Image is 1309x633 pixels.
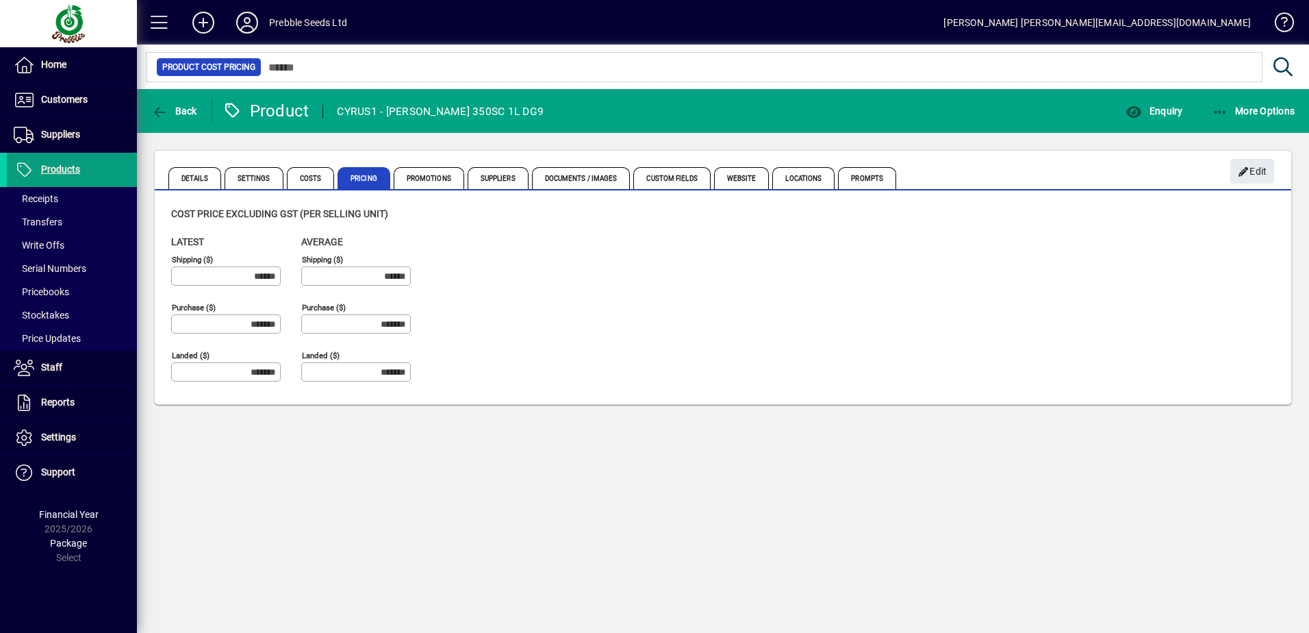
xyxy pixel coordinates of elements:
span: Home [41,59,66,70]
span: Prompts [838,167,896,189]
button: Enquiry [1122,99,1186,123]
a: Serial Numbers [7,257,137,280]
a: Support [7,456,137,490]
a: Customers [7,83,137,117]
div: Product [223,100,309,122]
a: Suppliers [7,118,137,152]
button: Edit [1230,159,1274,184]
span: Enquiry [1126,105,1182,116]
mat-label: Shipping ($) [302,255,343,264]
mat-label: Purchase ($) [302,303,346,312]
mat-label: Purchase ($) [172,303,216,312]
span: Reports [41,397,75,408]
span: Costs [287,167,335,189]
a: Stocktakes [7,303,137,327]
span: Products [41,164,80,175]
button: Add [181,10,225,35]
span: Back [151,105,197,116]
a: Pricebooks [7,280,137,303]
span: Package [50,538,87,549]
span: Latest [171,236,204,247]
span: Stocktakes [14,310,69,321]
a: Staff [7,351,137,385]
span: Write Offs [14,240,64,251]
app-page-header-button: Back [137,99,212,123]
button: More Options [1208,99,1299,123]
a: Settings [7,421,137,455]
span: Serial Numbers [14,263,86,274]
div: Prebble Seeds Ltd [269,12,347,34]
span: Financial Year [39,509,99,520]
span: Cost price excluding GST (per selling unit) [171,208,388,219]
span: Details [168,167,221,189]
span: Suppliers [468,167,529,189]
a: Reports [7,386,137,420]
span: Settings [225,167,283,189]
span: Pricing [338,167,390,189]
button: Profile [225,10,269,35]
span: Receipts [14,193,58,204]
mat-label: Landed ($) [302,351,340,360]
span: Price Updates [14,333,81,344]
div: [PERSON_NAME] [PERSON_NAME][EMAIL_ADDRESS][DOMAIN_NAME] [943,12,1251,34]
span: Average [301,236,343,247]
span: Suppliers [41,129,80,140]
span: Custom Fields [633,167,710,189]
a: Write Offs [7,234,137,257]
span: Transfers [14,216,62,227]
span: Documents / Images [532,167,631,189]
span: Edit [1238,160,1267,183]
span: Support [41,467,75,477]
span: Website [714,167,770,189]
span: Promotions [394,167,464,189]
span: Customers [41,94,88,105]
a: Knowledge Base [1264,3,1292,47]
span: Staff [41,362,62,373]
a: Price Updates [7,327,137,350]
mat-label: Landed ($) [172,351,209,360]
span: Product Cost Pricing [162,60,255,74]
a: Receipts [7,187,137,210]
span: Pricebooks [14,286,69,297]
span: Settings [41,432,76,443]
div: CYRUS1 - [PERSON_NAME] 350SC 1L DG9 [337,101,544,123]
span: More Options [1212,105,1295,116]
a: Transfers [7,210,137,234]
span: Locations [772,167,835,189]
a: Home [7,48,137,82]
button: Back [148,99,201,123]
mat-label: Shipping ($) [172,255,213,264]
